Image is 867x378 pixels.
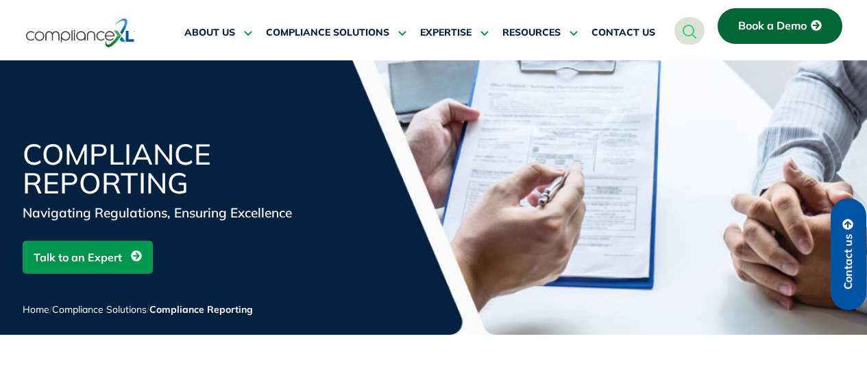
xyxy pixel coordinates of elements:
[591,16,655,49] a: CONTACT US
[184,27,235,39] span: ABOUT US
[149,303,253,316] span: Compliance Reporting
[266,27,389,39] span: COMPLIANCE SOLUTIONS
[502,16,578,49] a: RESOURCES
[842,234,855,290] span: Contact us
[266,16,406,49] a: COMPLIANCE SOLUTIONS
[23,241,153,274] a: Talk to an Expert
[420,27,472,39] span: EXPERTISE
[738,20,807,32] span: Book a Demo
[23,140,352,198] h1: Compliance Reporting
[26,17,135,49] img: logo-one.svg
[420,16,489,49] a: EXPERTISE
[23,303,253,316] span: / /
[23,303,49,316] a: Home
[184,16,252,49] a: ABOUT US
[52,303,147,316] a: Compliance Solutions
[502,27,561,39] span: RESOURCES
[718,8,842,44] a: Book a Demo
[591,27,655,39] span: CONTACT US
[23,203,352,222] div: Navigating Regulations, Ensuring Excellence
[831,198,866,310] a: Contact us
[674,17,705,45] a: navsearch-button
[34,244,122,270] span: Talk to an Expert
